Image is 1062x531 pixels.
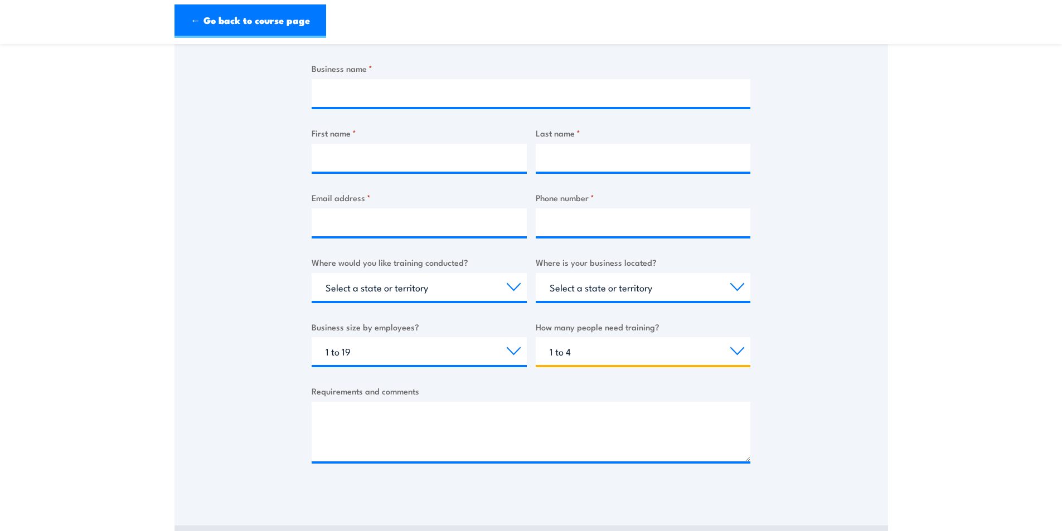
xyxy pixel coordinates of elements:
[536,191,751,204] label: Phone number
[536,320,751,333] label: How many people need training?
[174,4,326,38] a: ← Go back to course page
[312,384,750,397] label: Requirements and comments
[536,256,751,269] label: Where is your business located?
[312,126,527,139] label: First name
[312,191,527,204] label: Email address
[312,320,527,333] label: Business size by employees?
[312,256,527,269] label: Where would you like training conducted?
[536,126,751,139] label: Last name
[312,62,750,75] label: Business name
